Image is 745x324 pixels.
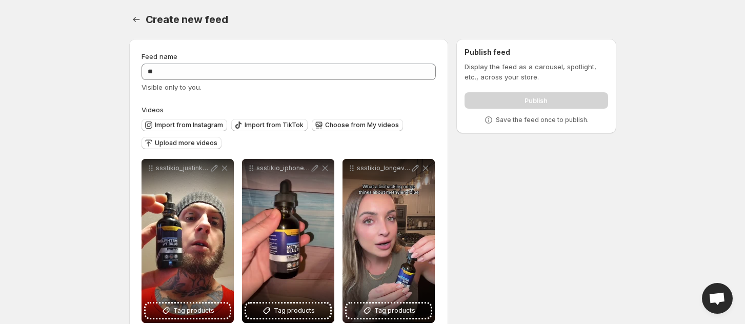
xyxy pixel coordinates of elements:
[155,139,217,147] span: Upload more videos
[142,137,222,149] button: Upload more videos
[496,116,589,124] p: Save the feed once to publish.
[374,306,415,316] span: Tag products
[146,13,228,26] span: Create new feed
[702,283,733,314] a: Open chat
[142,106,164,114] span: Videos
[129,12,144,27] button: Settings
[142,119,227,131] button: Import from Instagram
[274,306,315,316] span: Tag products
[155,121,223,129] span: Import from Instagram
[256,164,310,172] p: ssstikio_iphonegirl8000_1753192383372
[347,303,431,318] button: Tag products
[142,83,202,91] span: Visible only to you.
[325,121,399,129] span: Choose from My videos
[142,159,234,323] div: ssstikio_justinkeck8_1753192372832Tag products
[465,47,608,57] h2: Publish feed
[173,306,214,316] span: Tag products
[357,164,410,172] p: ssstikio_longevityqueen__1753192361436
[146,303,230,318] button: Tag products
[242,159,334,323] div: ssstikio_iphonegirl8000_1753192383372Tag products
[231,119,308,131] button: Import from TikTok
[312,119,403,131] button: Choose from My videos
[156,164,209,172] p: ssstikio_justinkeck8_1753192372832
[465,62,608,82] p: Display the feed as a carousel, spotlight, etc., across your store.
[142,52,177,60] span: Feed name
[343,159,435,323] div: ssstikio_longevityqueen__1753192361436Tag products
[246,303,330,318] button: Tag products
[245,121,304,129] span: Import from TikTok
